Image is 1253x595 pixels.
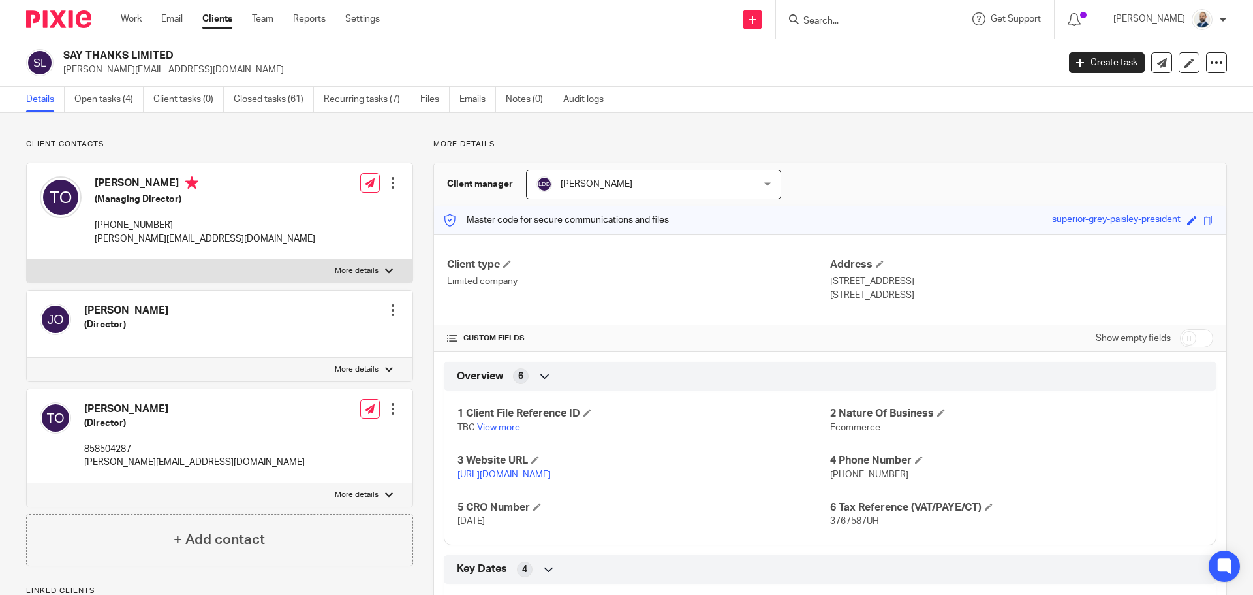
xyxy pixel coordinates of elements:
[447,258,830,272] h4: Client type
[522,563,527,576] span: 4
[518,370,523,383] span: 6
[293,12,326,25] a: Reports
[1069,52,1145,73] a: Create task
[830,501,1203,515] h4: 6 Tax Reference (VAT/PAYE/CT)
[185,176,198,189] i: Primary
[26,87,65,112] a: Details
[457,501,830,515] h4: 5 CRO Number
[161,12,183,25] a: Email
[830,258,1213,272] h4: Address
[84,318,168,331] h5: (Director)
[84,402,305,416] h4: [PERSON_NAME]
[561,180,632,189] span: [PERSON_NAME]
[1096,332,1171,345] label: Show empty fields
[335,266,379,276] p: More details
[536,176,552,192] img: svg%3E
[447,333,830,344] h4: CUSTOM FIELDS
[420,87,450,112] a: Files
[121,12,142,25] a: Work
[174,530,265,550] h4: + Add contact
[40,176,82,218] img: svg%3E
[447,178,513,191] h3: Client manager
[84,456,305,469] p: [PERSON_NAME][EMAIL_ADDRESS][DOMAIN_NAME]
[202,12,232,25] a: Clients
[26,10,91,28] img: Pixie
[63,49,852,63] h2: SAY THANKS LIMITED
[26,139,413,150] p: Client contacts
[95,176,315,193] h4: [PERSON_NAME]
[802,16,920,27] input: Search
[40,402,71,434] img: svg%3E
[830,517,879,526] span: 3767587UH
[830,470,908,479] span: [PHONE_NUMBER]
[335,364,379,375] p: More details
[63,63,1049,76] p: [PERSON_NAME][EMAIL_ADDRESS][DOMAIN_NAME]
[84,417,305,430] h5: (Director)
[26,49,54,76] img: svg%3E
[40,304,71,335] img: svg%3E
[457,470,551,479] a: [URL][DOMAIN_NAME]
[506,87,553,112] a: Notes (0)
[433,139,1227,150] p: More details
[444,214,669,227] p: Master code for secure communications and files
[84,443,305,456] p: 858504287
[234,87,314,112] a: Closed tasks (61)
[457,407,830,421] h4: 1 Client File Reference ID
[1113,12,1185,25] p: [PERSON_NAME]
[477,423,520,432] a: View more
[74,87,144,112] a: Open tasks (4)
[830,289,1213,302] p: [STREET_ADDRESS]
[830,275,1213,288] p: [STREET_ADDRESS]
[1192,9,1213,30] img: Mark%20LI%20profiler.png
[1052,213,1181,228] div: superior-grey-paisley-president
[457,454,830,468] h4: 3 Website URL
[345,12,380,25] a: Settings
[153,87,224,112] a: Client tasks (0)
[830,423,880,432] span: Ecommerce
[991,14,1041,24] span: Get Support
[457,370,503,383] span: Overview
[335,490,379,500] p: More details
[95,219,315,232] p: [PHONE_NUMBER]
[563,87,613,112] a: Audit logs
[95,233,315,246] p: [PERSON_NAME][EMAIL_ADDRESS][DOMAIN_NAME]
[447,275,830,288] p: Limited company
[457,562,507,576] span: Key Dates
[84,304,168,317] h4: [PERSON_NAME]
[457,517,485,526] span: [DATE]
[459,87,496,112] a: Emails
[95,193,315,206] h5: (Managing Director)
[252,12,273,25] a: Team
[830,407,1203,421] h4: 2 Nature Of Business
[830,454,1203,468] h4: 4 Phone Number
[324,87,410,112] a: Recurring tasks (7)
[457,423,475,432] span: TBC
